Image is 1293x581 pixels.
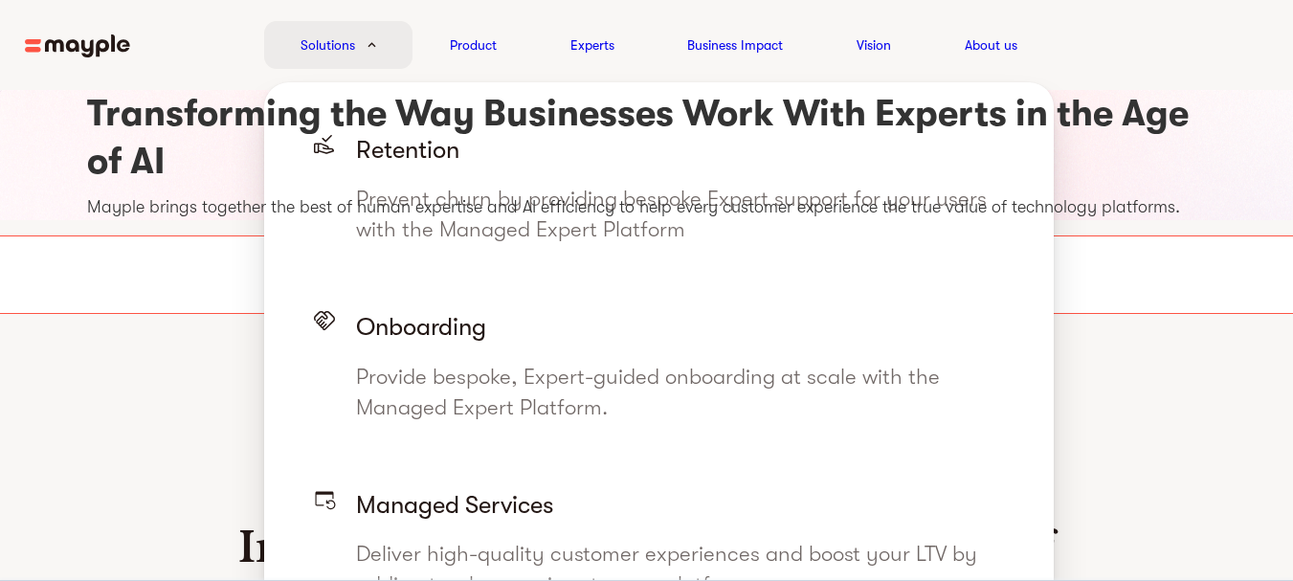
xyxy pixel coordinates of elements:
[965,34,1017,56] a: About us
[25,34,130,58] img: mayple-logo
[368,42,376,48] img: arrow-down
[87,194,1207,220] p: Mayple brings together the best of human expertise and AI efficiency to help every customer exper...
[34,482,1260,513] div: BIG IDEA #1
[288,285,1029,463] a: Onboarding Provide bespoke, Expert-guided onboarding at scale with the Managed Expert Platform.
[87,90,1207,185] h1: Transforming the Way Businesses Work With Experts in the Age of AI
[356,309,1005,346] p: Onboarding
[857,34,891,56] a: Vision
[356,487,1005,524] p: Managed Services
[356,362,1005,423] p: Provide bespoke, Expert-guided onboarding at scale with the Managed Expert Platform.
[687,34,783,56] a: Business Impact
[301,34,355,56] a: Solutions
[450,34,497,56] a: Product
[570,34,614,56] a: Experts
